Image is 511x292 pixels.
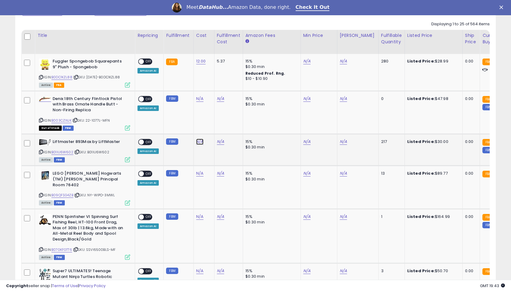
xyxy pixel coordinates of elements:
div: ASIN: [39,59,130,87]
small: FBM [166,268,178,274]
div: $0.30 min [245,219,296,225]
div: $164.99 [407,214,458,219]
small: FBM [166,213,178,220]
b: Listed Price: [407,96,435,101]
div: Fulfillment [166,32,191,39]
strong: Copyright [6,283,28,289]
div: 5.37 [217,59,238,64]
div: 217 [381,139,400,144]
div: Fulfillable Quantity [381,32,402,45]
b: Denix 18th Century Flintlock Pistol with Brass Ornate Handle Butt - Non-Firing Replica [53,96,127,115]
small: FBA [482,214,494,221]
b: Liftmaster 893Max by LiftMaster [53,139,127,146]
a: N/A [303,139,311,145]
div: $50.70 [407,268,458,274]
a: Check It Out [296,4,330,11]
a: N/A [303,268,311,274]
a: N/A [340,96,347,102]
img: 41mLHKRtwdL._SL40_.jpg [39,59,51,71]
b: Listed Price: [407,268,435,274]
div: 0.00 [465,139,475,144]
div: 3 [381,268,400,274]
span: All listings currently available for purchase on Amazon [39,83,53,88]
a: B0DC1KZL88 [51,75,72,80]
div: Meet Amazon Data, done right. [186,4,291,10]
div: Amazon AI [137,105,159,111]
div: seller snap | | [6,283,106,289]
small: FBA [482,171,494,177]
span: OFF [144,269,154,274]
span: OFF [144,96,154,101]
a: N/A [196,170,203,176]
div: [PERSON_NAME] [340,32,376,39]
div: $89.77 [407,171,458,176]
img: 31atdbkFQXL._SL40_.jpg [39,96,51,101]
div: $0.30 min [245,176,296,182]
div: Displaying 1 to 25 of 564 items [431,21,490,27]
div: ASIN: [39,96,130,130]
small: FBM [482,222,494,228]
span: | SKU: SSVI6500BLS-MF [73,247,116,252]
small: FBM [166,170,178,176]
a: N/A [340,268,347,274]
span: OFF [144,59,154,64]
small: FBM [482,147,494,153]
span: All listings currently available for purchase on Amazon [39,157,53,162]
small: FBM [166,138,178,145]
a: N/A [217,214,224,220]
div: 0.00 [465,171,475,176]
a: B003CZIXJK [51,118,71,123]
div: $0.30 min [245,274,296,279]
img: 41gXtcfMswL._SL40_.jpg [39,214,51,226]
div: 0.00 [465,268,475,274]
span: OFF [144,214,154,219]
b: Listed Price: [407,58,435,64]
span: | SKU: [DATE]-B0DC1KZL88 [73,75,120,80]
span: FBM [63,126,74,131]
div: Fulfillment Cost [217,32,240,45]
div: 1 [381,214,400,219]
div: ASIN: [39,139,130,162]
img: 31zQre1BzoL._SL40_.jpg [39,139,51,146]
a: N/A [217,96,224,102]
span: | SKU: B01IU6W602 [74,150,109,155]
div: 15% [245,96,296,101]
i: DataHub... [199,4,228,10]
a: N/A [340,214,347,220]
div: Amazon AI [137,148,159,154]
a: N/A [303,96,311,102]
b: Listed Price: [407,214,435,219]
a: N/A [196,139,203,145]
a: Privacy Policy [79,283,106,289]
a: B07GKFGTT6 [51,247,72,252]
div: Cost [196,32,212,39]
span: FBM [54,255,65,260]
span: All listings that are currently out of stock and unavailable for purchase on Amazon [39,126,62,131]
span: | SKU: 22-1077L-MFN [72,118,110,123]
a: N/A [196,214,203,220]
div: 13 [381,171,400,176]
a: N/A [303,214,311,220]
div: Min Price [303,32,335,39]
small: FBA [482,96,494,103]
small: FBA [166,59,177,65]
small: Amazon Fees. [245,39,249,44]
a: N/A [196,268,203,274]
div: 0.00 [465,214,475,219]
div: $30.00 [407,139,458,144]
a: N/A [217,139,224,145]
span: 2025-09-17 19:43 GMT [480,283,505,289]
div: 0 [381,96,400,101]
div: $47.98 [407,96,458,101]
div: Amazon Fees [245,32,298,39]
span: FBM [54,157,65,162]
span: OFF [144,140,154,145]
span: All listings currently available for purchase on Amazon [39,255,53,260]
div: 15% [245,171,296,176]
div: 15% [245,214,296,219]
b: Fuggler Spongebob Squarepants 9" Plush - Spongebob [53,59,127,71]
a: N/A [217,170,224,176]
small: FBA [482,139,494,146]
a: N/A [340,58,347,64]
div: Amazon AI [137,180,159,186]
